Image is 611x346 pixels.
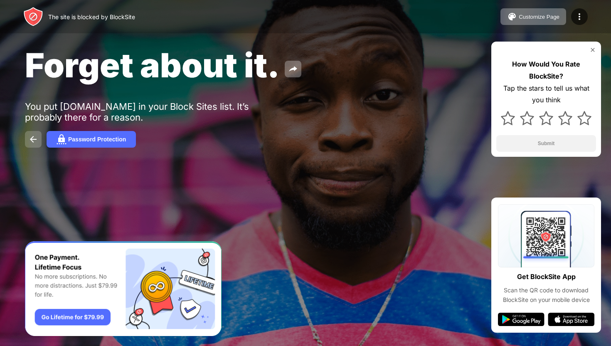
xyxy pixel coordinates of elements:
img: pallet.svg [507,12,517,22]
div: The site is blocked by BlockSite [48,13,135,20]
img: star.svg [501,111,515,125]
div: You put [DOMAIN_NAME] in your Block Sites list. It’s probably there for a reason. [25,101,282,123]
img: star.svg [558,111,572,125]
img: share.svg [288,64,298,74]
div: Password Protection [68,136,126,143]
img: star.svg [520,111,534,125]
img: qrcode.svg [498,204,594,267]
img: google-play.svg [498,313,544,326]
button: Customize Page [500,8,566,25]
img: star.svg [539,111,553,125]
div: Tap the stars to tell us what you think [496,82,596,106]
img: menu-icon.svg [574,12,584,22]
div: Get BlockSite App [517,271,576,283]
button: Submit [496,135,596,152]
div: Customize Page [519,14,559,20]
img: rate-us-close.svg [589,47,596,53]
span: Forget about it. [25,45,280,85]
img: star.svg [577,111,591,125]
div: Scan the QR code to download BlockSite on your mobile device [498,286,594,304]
img: header-logo.svg [23,7,43,27]
div: How Would You Rate BlockSite? [496,58,596,82]
img: password.svg [57,134,67,144]
img: app-store.svg [548,313,594,326]
img: back.svg [28,134,38,144]
iframe: Banner [25,241,222,336]
button: Password Protection [47,131,136,148]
